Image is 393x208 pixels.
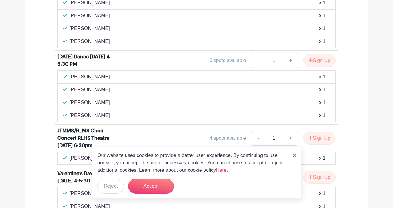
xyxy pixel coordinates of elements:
p: [PERSON_NAME] [69,12,110,19]
button: Sign Up [303,54,336,67]
p: [PERSON_NAME] [69,38,110,45]
p: [PERSON_NAME] [69,112,110,119]
p: [PERSON_NAME] [69,73,110,80]
div: x 1 [319,86,325,93]
a: - [251,131,265,146]
div: x 1 [319,99,325,106]
a: Here [216,167,227,173]
button: Sign Up [303,132,336,145]
a: - [251,53,265,68]
div: JTMMS/RLMS Choir Concert RLHS Theatre [DATE] 6:30pm [57,127,120,149]
button: Accept [128,179,174,194]
p: [PERSON_NAME] [69,99,110,106]
div: x 1 [319,112,325,119]
img: close_button-5f87c8562297e5c2d7936805f587ecaba9071eb48480494691a3f1689db116b3.svg [292,154,296,157]
p: [PERSON_NAME] [69,25,110,32]
a: + [283,131,298,146]
div: [DATE] Dance [DATE] 4- 5:30 PM [57,53,120,68]
div: x 1 [319,38,325,45]
div: 6 spots available [209,57,246,64]
p: [PERSON_NAME] [69,190,110,197]
button: Sign Up [303,171,336,184]
div: 4 spots available [209,135,246,142]
div: x 1 [319,155,325,162]
div: x 1 [319,73,325,80]
p: [PERSON_NAME] [69,155,110,162]
div: x 1 [319,25,325,32]
button: Reject [97,179,124,194]
p: [PERSON_NAME] [69,86,110,93]
p: Our website uses cookies to provide a better user experience. By continuing to use our site, you ... [97,152,286,174]
div: x 1 [319,12,325,19]
div: x 1 [319,190,325,197]
a: + [283,53,298,68]
div: Valentine’s Day Dance [DATE] 4-5:30 [57,170,120,185]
